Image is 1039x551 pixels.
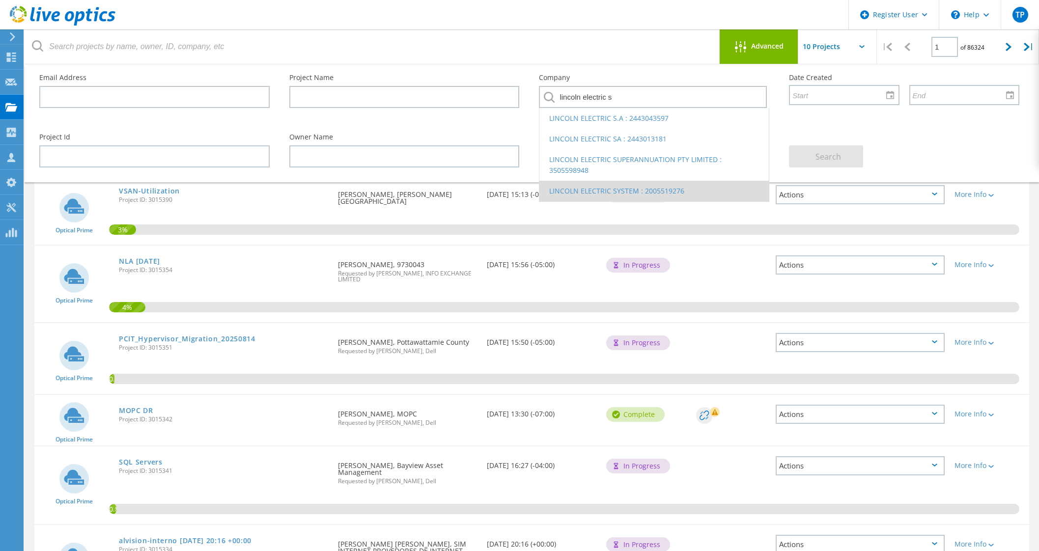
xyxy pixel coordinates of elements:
div: More Info [955,462,1024,469]
span: Optical Prime [56,298,93,303]
div: [DATE] 13:30 (-07:00) [482,395,601,427]
span: 0.6% [109,374,114,383]
span: Project ID: 3015354 [119,267,328,273]
div: [DATE] 16:27 (-04:00) [482,446,601,479]
div: [PERSON_NAME], [PERSON_NAME][GEOGRAPHIC_DATA] [333,175,482,215]
span: Optical Prime [56,375,93,381]
input: Search projects by name, owner, ID, company, etc [25,29,720,64]
span: 0.82% [109,504,116,513]
a: alvision-interno [DATE] 20:16 +00:00 [119,537,252,544]
div: Actions [776,333,945,352]
div: [PERSON_NAME], Pottawattamie County [333,323,482,364]
span: Project ID: 3015342 [119,416,328,422]
span: Requested by [PERSON_NAME], Dell [338,478,477,484]
span: Optical Prime [56,437,93,442]
li: LINCOLN ELECTRIC SYSTEM : 2005519276 [539,181,769,201]
div: More Info [955,339,1024,346]
a: NLA [DATE] [119,258,160,265]
a: Live Optics Dashboard [10,21,115,28]
div: More Info [955,411,1024,417]
div: In Progress [606,258,670,273]
div: [DATE] 15:50 (-05:00) [482,323,601,356]
span: Requested by [PERSON_NAME], Dell [338,348,477,354]
li: LINCOLN ELECTRIC SA : 2443013181 [539,129,769,149]
label: Date Created [789,74,1019,81]
div: [DATE] 15:13 (-06:00) [482,175,601,208]
span: Project ID: 3015390 [119,197,328,203]
li: LINCOLN ELECTRIC SUPERANNUATION PTY LIMITED : 3505598948 [539,149,769,181]
div: [PERSON_NAME], MOPC [333,395,482,436]
div: In Progress [606,459,670,473]
div: Complete [606,407,665,422]
span: Project ID: 3015341 [119,468,328,474]
span: Project ID: 3015351 [119,345,328,351]
span: Requested by [PERSON_NAME], Dell [338,420,477,426]
div: More Info [955,191,1024,198]
label: Email Address [39,74,270,81]
div: Actions [776,255,945,275]
a: VSAN-Utilization [119,188,180,194]
label: Project Name [289,74,520,81]
a: SQL Servers [119,459,163,466]
div: [DATE] 15:56 (-05:00) [482,246,601,278]
span: Optical Prime [56,498,93,504]
label: Owner Name [289,134,520,140]
span: TP [1015,11,1025,19]
div: Actions [776,405,945,424]
a: MOPC DR [119,407,153,414]
div: [PERSON_NAME], Bayview Asset Management [333,446,482,494]
span: Advanced [751,43,784,50]
label: Project Id [39,134,270,140]
span: Search [815,151,841,162]
div: | [877,29,897,64]
div: [PERSON_NAME], 9730043 [333,246,482,292]
svg: \n [951,10,960,19]
label: Company [539,74,769,81]
div: More Info [955,261,1024,268]
span: Optical Prime [56,227,93,233]
div: Actions [776,185,945,204]
div: In Progress [606,335,670,350]
li: LINCOLN ELECTRIC S.A : 2443043597 [539,108,769,129]
input: Start [790,85,891,104]
div: More Info [955,541,1024,548]
span: of 86324 [960,43,984,52]
div: Actions [776,456,945,475]
span: Requested by [PERSON_NAME], INFO EXCHANGE LIMITED [338,271,477,282]
button: Search [789,145,863,167]
div: | [1019,29,1039,64]
span: 3% [109,224,137,233]
a: PCIT_Hypervisor_Migration_20250814 [119,335,255,342]
input: End [910,85,1011,104]
span: 4% [109,302,145,311]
